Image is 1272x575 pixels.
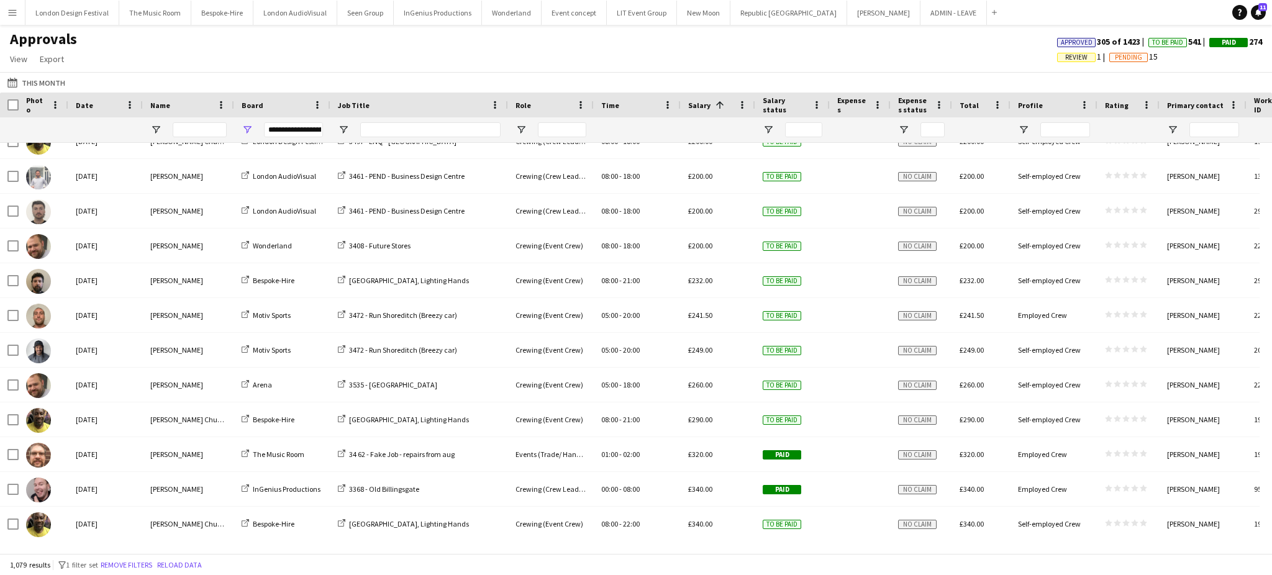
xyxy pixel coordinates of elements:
span: 18:00 [623,206,640,215]
span: 05:00 [601,310,618,320]
div: [PERSON_NAME] [1160,263,1247,297]
a: Export [35,51,69,67]
span: £232.00 [688,276,712,285]
span: Wonderland [253,241,292,250]
div: [PERSON_NAME] [143,333,234,367]
a: 34 62 - Fake Job - repairs from aug [338,450,455,459]
span: - [619,345,622,355]
span: £249.00 [688,345,712,355]
img: Ben Turner [26,373,51,398]
span: 02:00 [623,450,640,459]
div: [PERSON_NAME] [1160,333,1247,367]
span: - [619,171,622,181]
span: Salary [688,101,711,110]
img: Stephen Lyle [26,304,51,328]
button: Seen Group [337,1,394,25]
div: [PERSON_NAME] [143,368,234,402]
span: Paid [763,485,801,494]
span: - [619,484,622,494]
div: [PERSON_NAME] [1160,472,1247,506]
button: Bespoke-Hire [191,1,253,25]
input: Primary contact Filter Input [1189,122,1239,137]
span: 3535 - [GEOGRAPHIC_DATA] [349,380,437,389]
a: Motiv Sports [242,310,291,320]
a: Bespoke-Hire [242,415,294,424]
div: [PERSON_NAME] Chucks Mordi [143,402,234,437]
button: [PERSON_NAME] [847,1,920,25]
button: The Music Room [119,1,191,25]
span: To Be Paid [1152,38,1183,47]
button: This Month [5,75,68,90]
div: [PERSON_NAME] [143,263,234,297]
span: 20:00 [623,345,640,355]
div: [PERSON_NAME] Chucks Mordi [143,507,234,541]
span: Primary contact [1167,101,1224,110]
button: InGenius Productions [394,1,482,25]
span: 21:00 [623,415,640,424]
span: £200.00 [688,206,712,215]
a: [GEOGRAPHIC_DATA], Lighting Hands [338,415,469,424]
a: InGenius Productions [242,484,320,494]
div: [PERSON_NAME] [143,472,234,506]
span: No claim [898,415,937,425]
button: LIT Event Group [607,1,677,25]
input: Job Title Filter Input [360,122,501,137]
span: Bespoke-Hire [253,276,294,285]
span: £260.00 [688,380,712,389]
span: £290.00 [960,415,984,424]
span: £200.00 [688,171,712,181]
span: £241.50 [688,310,712,320]
button: Open Filter Menu [338,124,349,135]
div: Crewing (Event Crew) [508,402,594,437]
span: Time [601,101,619,110]
span: To be paid [763,415,801,425]
div: [DATE] [68,263,143,297]
span: £249.00 [960,345,984,355]
div: [PERSON_NAME] [1160,402,1247,437]
input: Salary status Filter Input [785,122,822,137]
span: Self-employed Crew [1018,380,1081,389]
span: 00:00 [601,484,618,494]
span: No claim [898,346,937,355]
div: Events (Trade/ Handyman) [508,437,594,471]
button: Open Filter Menu [150,124,161,135]
span: Expenses status [898,96,930,114]
a: 3408 - Future Stores [338,241,411,250]
button: Event concept [542,1,607,25]
div: [DATE] [68,229,143,263]
a: London AudioVisual [242,206,316,215]
a: 3535 - [GEOGRAPHIC_DATA] [338,380,437,389]
span: To be paid [763,346,801,355]
span: 18:00 [623,171,640,181]
span: Review [1065,53,1088,61]
span: £320.00 [960,450,984,459]
span: 15 [1109,51,1158,62]
a: 11 [1251,5,1266,20]
span: Salary status [763,96,807,114]
input: Profile Filter Input [1040,122,1090,137]
div: [DATE] [68,159,143,193]
button: ADMIN - LEAVE [920,1,987,25]
span: Employed Crew [1018,484,1067,494]
button: Open Filter Menu [242,124,253,135]
div: [DATE] [68,472,143,506]
span: Photo [26,96,46,114]
img: Ben Turner [26,234,51,259]
span: Self-employed Crew [1018,415,1081,424]
div: Crewing (Event Crew) [508,263,594,297]
span: £200.00 [960,171,984,181]
button: Republic [GEOGRAPHIC_DATA] [730,1,847,25]
span: - [619,241,622,250]
div: Crewing (Event Crew) [508,298,594,332]
span: No claim [898,381,937,390]
button: Open Filter Menu [763,124,774,135]
span: Paid [1222,38,1236,47]
span: Rating [1105,101,1129,110]
span: Total [960,101,979,110]
span: £200.00 [960,241,984,250]
span: No claim [898,207,937,216]
span: Expenses [837,96,868,114]
img: Alphonsus Chucks Mordi [26,408,51,433]
span: To be paid [763,242,801,251]
span: Employed Crew [1018,450,1067,459]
